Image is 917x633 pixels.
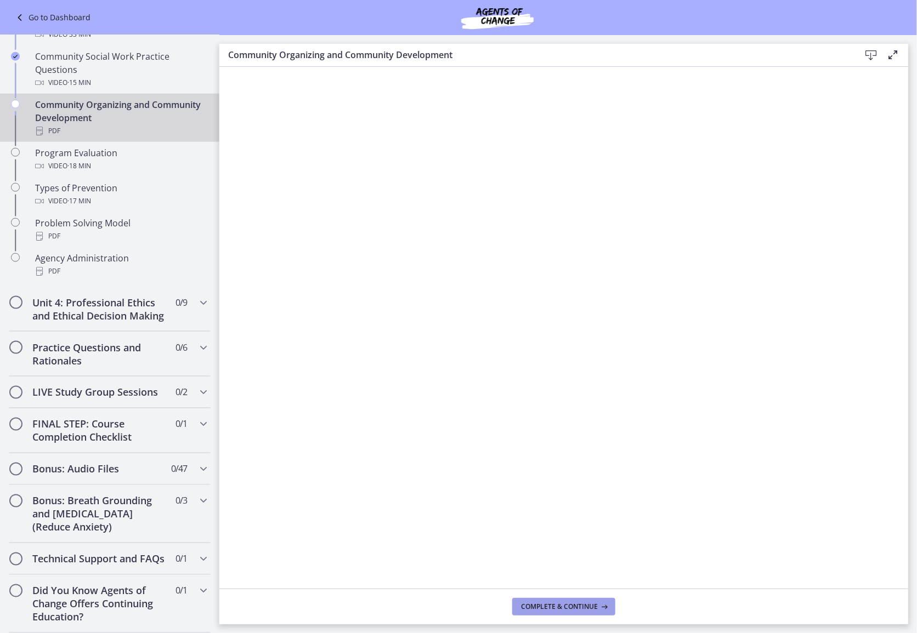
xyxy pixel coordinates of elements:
div: PDF [35,230,206,243]
div: Community Social Work Practice Questions [35,50,206,89]
div: Program Evaluation [35,146,206,173]
span: 0 / 47 [171,463,187,476]
iframe: To enrich screen reader interactions, please activate Accessibility in Grammarly extension settings [219,67,908,589]
span: 0 / 1 [176,552,187,566]
span: 0 / 9 [176,296,187,309]
h3: Community Organizing and Community Development [228,48,842,61]
div: Video [35,76,206,89]
div: Video [35,159,206,173]
h2: FINAL STEP: Course Completion Checklist [32,418,166,444]
div: Community Organizing and Community Development [35,98,206,138]
span: 0 / 3 [176,494,187,507]
h2: Practice Questions and Rationales [32,341,166,367]
h2: Bonus: Breath Grounding and [MEDICAL_DATA] (Reduce Anxiety) [32,494,166,534]
h2: Bonus: Audio Files [32,463,166,476]
span: 0 / 2 [176,386,187,399]
button: Complete & continue [512,598,615,615]
div: Agency Administration [35,252,206,278]
span: · 18 min [67,159,91,173]
h2: Unit 4: Professional Ethics and Ethical Decision Making [32,296,166,322]
div: Video [35,195,206,208]
span: Complete & continue [521,602,598,611]
span: · 15 min [67,76,91,89]
span: · 17 min [67,195,91,208]
span: 0 / 1 [176,418,187,431]
span: 0 / 1 [176,584,187,597]
h2: Technical Support and FAQs [32,552,166,566]
div: PDF [35,265,206,278]
h2: Did You Know Agents of Change Offers Continuing Education? [32,584,166,624]
img: Agents of Change [432,4,563,31]
div: PDF [35,124,206,138]
i: Completed [11,52,20,61]
div: Types of Prevention [35,181,206,208]
div: Problem Solving Model [35,216,206,243]
a: Go to Dashboard [13,11,90,24]
h2: LIVE Study Group Sessions [32,386,166,399]
span: 0 / 6 [176,341,187,354]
